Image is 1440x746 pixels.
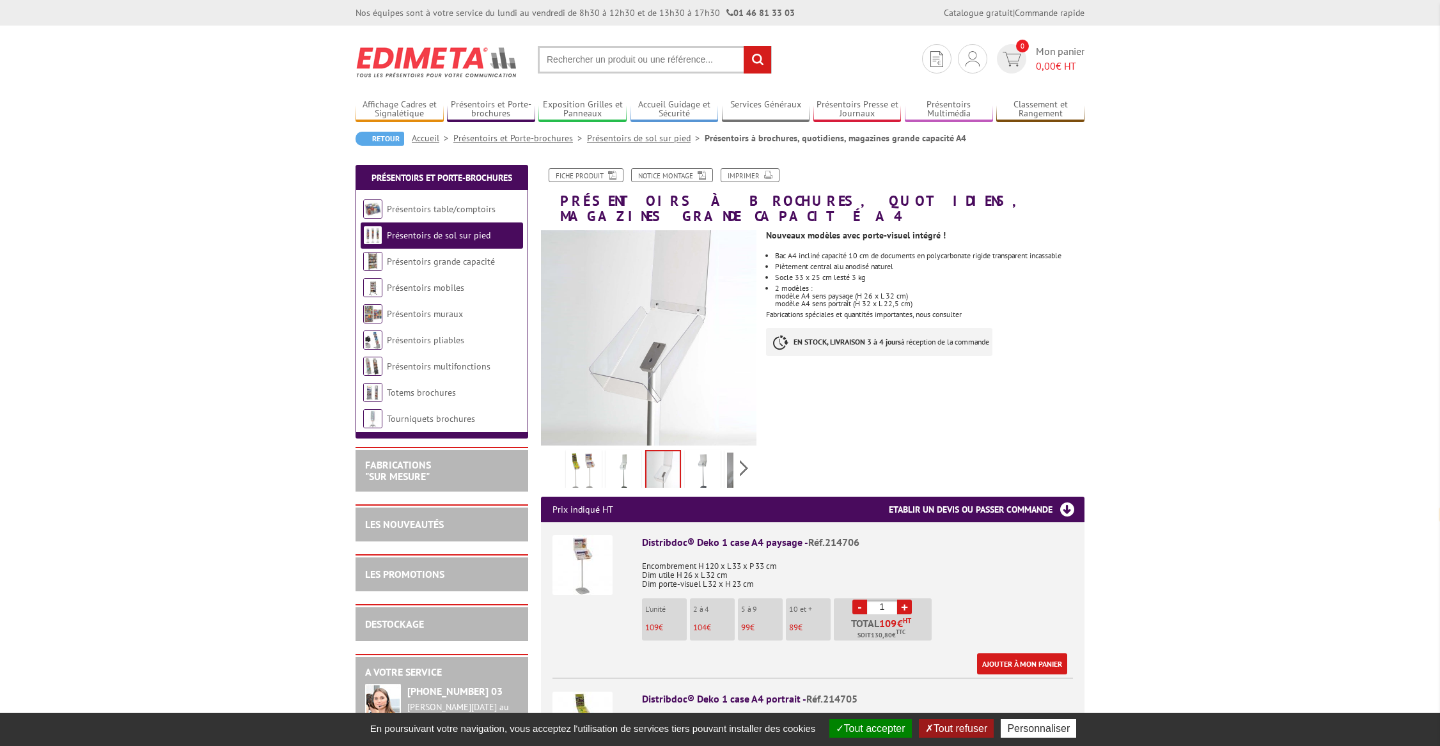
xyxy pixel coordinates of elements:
[727,453,758,492] img: distribdoc_deko_1_case_a4_paysage_214706_paysage_zoom_vide.jpg
[365,458,431,483] a: FABRICATIONS"Sur Mesure"
[541,230,756,446] img: distribdoc_deko_1_case_a4_portrait_214705_zoom_vide.jpg
[356,6,795,19] div: Nos équipes sont à votre service du lundi au vendredi de 8h30 à 12h30 et de 13h30 à 17h30
[766,328,992,356] p: à réception de la commande
[996,99,1084,120] a: Classement et Rangement
[387,256,495,267] a: Présentoirs grande capacité
[705,132,966,144] li: Présentoirs à brochures, quotidiens, magazines grande capacité A4
[919,719,994,738] button: Tout refuser
[363,278,382,297] img: Présentoirs mobiles
[538,99,627,120] a: Exposition Grilles et Panneaux
[966,51,980,66] img: devis rapide
[363,199,382,219] img: Présentoirs table/comptoirs
[552,497,613,522] p: Prix indiqué HT
[372,172,512,183] a: Présentoirs et Porte-brochures
[365,667,519,678] h2: A votre service
[693,605,735,614] p: 2 à 4
[407,685,503,697] strong: [PHONE_NUMBER] 03
[693,623,735,632] p: €
[387,361,490,372] a: Présentoirs multifonctions
[1036,59,1056,72] span: 0,00
[857,630,905,641] span: Soit €
[645,622,659,633] span: 109
[871,630,892,641] span: 130,80
[775,263,1084,270] li: Piètement central alu anodisé naturel
[852,600,867,614] a: -
[775,252,1084,260] li: Bac A4 incliné capacité 10 cm de documents en polycarbonate rigide transparent incassable
[631,168,713,182] a: Notice Montage
[766,224,1094,369] div: Fabrications spéciales et quantités importantes, nous consulter
[453,132,587,144] a: Présentoirs et Porte-brochures
[630,99,719,120] a: Accueil Guidage et Sécurité
[387,413,475,424] a: Tourniquets brochures
[944,6,1084,19] div: |
[808,536,859,548] span: Réf.214706
[789,605,831,614] p: 10 et +
[365,568,444,580] a: LES PROMOTIONS
[363,409,382,428] img: Tourniquets brochures
[994,44,1084,74] a: devis rapide 0 Mon panier 0,00€ HT
[794,337,901,346] strong: EN STOCK, LIVRAISON 3 à 4 jours
[741,623,783,632] p: €
[837,618,932,641] p: Total
[387,282,464,293] a: Présentoirs mobiles
[363,330,382,350] img: Présentoirs pliables
[363,357,382,376] img: Présentoirs multifonctions
[829,719,912,738] button: Tout accepter
[896,628,905,635] sup: TTC
[1015,7,1084,19] a: Commande rapide
[365,684,401,734] img: widget-service.jpg
[412,132,453,144] a: Accueil
[766,229,946,241] strong: Nouveaux modèles avec porte-visuel intégré !
[1036,44,1084,74] span: Mon panier
[741,605,783,614] p: 5 à 9
[1016,40,1029,52] span: 0
[642,692,1073,706] div: Distribdoc® Deko 1 case A4 portrait -
[568,453,599,492] img: presentoirs_de_sol_214706_1.jpg
[642,710,1073,745] p: Encombrement H 130 x L 23 x P 33 cm Dim utile H 32 x L 22,5 cm Dim porte-visuel H 30 x L 21 cm
[356,38,519,86] img: Edimeta
[356,132,404,146] a: Retour
[1003,52,1021,66] img: devis rapide
[363,304,382,323] img: Présentoirs muraux
[726,7,795,19] strong: 01 46 81 33 03
[1001,719,1076,738] button: Personnaliser (fenêtre modale)
[387,308,463,320] a: Présentoirs muraux
[587,132,705,144] a: Présentoirs de sol sur pied
[738,458,750,479] span: Next
[538,46,772,74] input: Rechercher un produit ou une référence...
[608,453,639,492] img: distribdoc_deko_1_case_a4_portrait_214705_vide.jpg
[813,99,902,120] a: Présentoirs Presse et Journaux
[364,723,822,734] span: En poursuivant votre navigation, vous acceptez l'utilisation de services tiers pouvant installer ...
[977,653,1067,674] a: Ajouter à mon panier
[387,334,464,346] a: Présentoirs pliables
[789,623,831,632] p: €
[447,99,535,120] a: Présentoirs et Porte-brochures
[365,518,444,531] a: LES NOUVEAUTÉS
[356,99,444,120] a: Affichage Cadres et Signalétique
[363,226,382,245] img: Présentoirs de sol sur pied
[549,168,623,182] a: Fiche produit
[387,229,490,241] a: Présentoirs de sol sur pied
[687,453,718,492] img: distribdoc_deko_1_case_a4_paysage_214706_paysage_vide.jpg
[693,622,707,633] span: 104
[889,497,1084,522] h3: Etablir un devis ou passer commande
[407,702,519,746] div: 08h30 à 12h30 13h30 à 17h30
[741,622,750,633] span: 99
[552,535,613,595] img: Distribdoc® Deko 1 case A4 paysage
[944,7,1013,19] a: Catalogue gratuit
[905,99,993,120] a: Présentoirs Multimédia
[363,383,382,402] img: Totems brochures
[721,168,779,182] a: Imprimer
[642,535,1073,550] div: Distribdoc® Deko 1 case A4 paysage -
[722,99,810,120] a: Services Généraux
[365,618,424,630] a: DESTOCKAGE
[897,600,912,614] a: +
[646,451,680,491] img: distribdoc_deko_1_case_a4_portrait_214705_zoom_vide.jpg
[387,387,456,398] a: Totems brochures
[789,622,798,633] span: 89
[407,702,519,724] div: [PERSON_NAME][DATE] au [DATE]
[775,284,1084,307] li: 2 modèles : modèle A4 sens paysage (H 26 x L 32 cm) modèle A4 sens portrait (H 32 x L 22,5 cm)
[744,46,771,74] input: rechercher
[387,203,496,215] a: Présentoirs table/comptoirs
[879,618,897,628] span: 109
